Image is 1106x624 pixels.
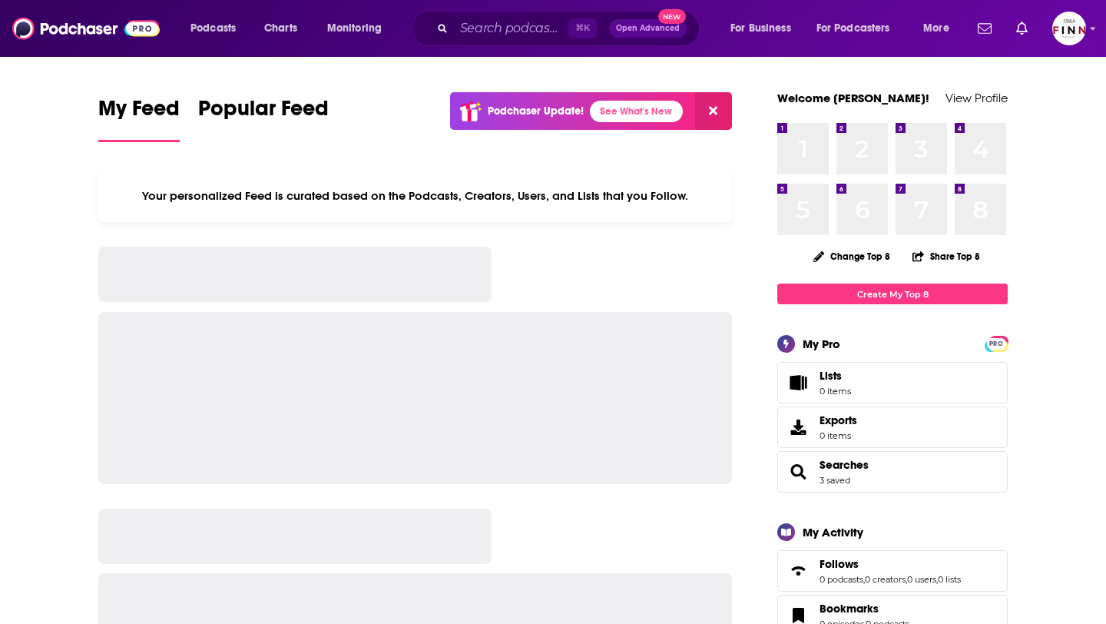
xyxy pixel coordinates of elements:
a: Popular Feed [198,95,329,142]
span: Exports [820,413,857,427]
a: Show notifications dropdown [972,15,998,41]
a: Searches [783,461,813,483]
span: My Feed [98,95,180,131]
span: Popular Feed [198,95,329,131]
a: 3 saved [820,475,850,486]
span: ⌘ K [568,18,597,38]
span: Exports [783,417,813,438]
button: open menu [316,16,402,41]
a: Follows [783,560,813,582]
a: View Profile [945,91,1008,105]
span: 0 items [820,430,857,441]
span: Logged in as FINNMadison [1052,12,1086,45]
span: 0 items [820,386,851,397]
a: Lists [777,362,1008,403]
a: See What's New [590,101,683,122]
span: Lists [783,372,813,393]
button: open menu [180,16,256,41]
a: PRO [987,337,1005,349]
button: Change Top 8 [804,247,899,266]
span: Searches [777,451,1008,493]
a: Charts [254,16,306,41]
p: Podchaser Update! [488,105,584,118]
div: My Pro [803,337,840,351]
img: Podchaser - Follow, Share and Rate Podcasts [12,14,160,43]
button: open menu [806,16,912,41]
span: Follows [820,557,859,571]
span: Bookmarks [820,602,879,616]
div: Search podcasts, credits, & more... [426,11,714,46]
div: My Activity [803,525,863,539]
span: , [906,574,907,585]
a: Exports [777,407,1008,448]
a: 0 users [907,574,936,585]
button: open menu [912,16,969,41]
span: Lists [820,369,851,383]
a: 0 lists [938,574,961,585]
span: Monitoring [327,18,382,39]
span: , [936,574,938,585]
button: Show profile menu [1052,12,1086,45]
span: Charts [264,18,297,39]
span: Follows [777,550,1008,592]
a: Searches [820,458,869,472]
div: Your personalized Feed is curated based on the Podcasts, Creators, Users, and Lists that you Follow. [98,170,732,222]
a: 0 podcasts [820,574,863,585]
a: Welcome [PERSON_NAME]! [777,91,929,105]
input: Search podcasts, credits, & more... [454,16,568,41]
a: Bookmarks [820,602,909,616]
span: PRO [987,338,1005,350]
span: Open Advanced [616,25,680,32]
button: Open AdvancedNew [609,19,687,38]
a: 0 creators [865,574,906,585]
span: For Podcasters [816,18,890,39]
span: Lists [820,369,842,383]
a: Create My Top 8 [777,284,1008,304]
span: More [923,18,949,39]
a: My Feed [98,95,180,142]
img: User Profile [1052,12,1086,45]
a: Follows [820,557,961,571]
span: , [863,574,865,585]
span: For Business [730,18,791,39]
a: Show notifications dropdown [1010,15,1034,41]
button: open menu [720,16,810,41]
span: Podcasts [190,18,236,39]
span: New [658,9,686,24]
button: Share Top 8 [912,241,981,271]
